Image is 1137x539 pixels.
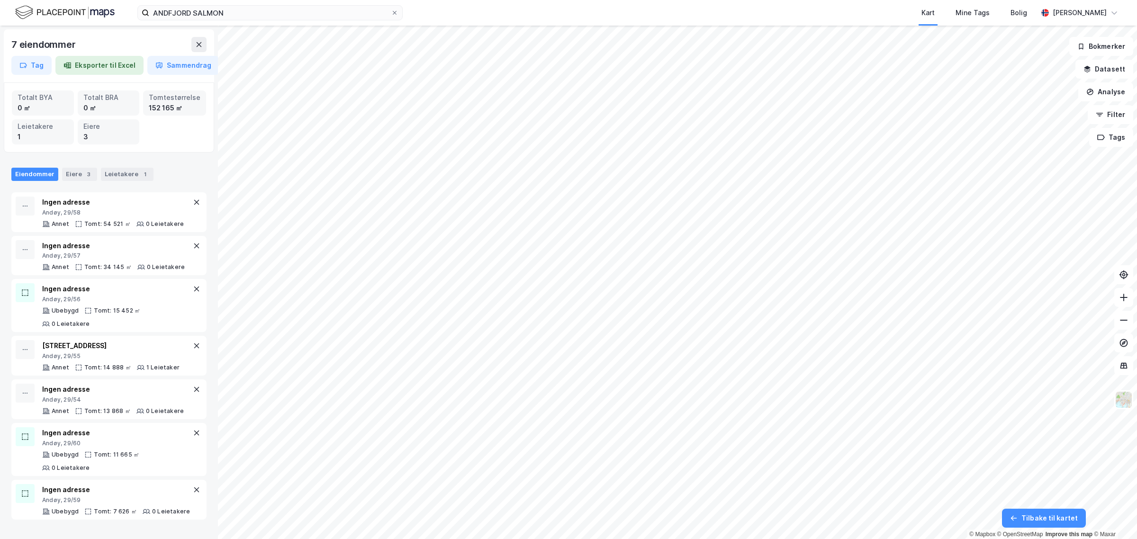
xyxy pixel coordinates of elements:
div: Totalt BRA [83,92,134,103]
input: Søk på adresse, matrikkel, gårdeiere, leietakere eller personer [149,6,391,20]
div: 0 Leietakere [152,508,190,515]
div: 3 [83,132,134,142]
div: Kontrollprogram for chat [1090,494,1137,539]
button: Tag [11,56,52,75]
div: Kart [921,7,935,18]
div: 0 Leietakere [52,320,90,328]
div: [STREET_ADDRESS] [42,340,180,351]
img: Z [1115,391,1133,409]
div: Tomt: 54 521 ㎡ [84,220,131,228]
div: Andøy, 29/58 [42,209,184,216]
div: 0 Leietakere [147,263,185,271]
a: Mapbox [969,531,995,538]
div: Andøy, 29/57 [42,252,185,260]
div: Ubebygd [52,451,79,458]
div: [PERSON_NAME] [1053,7,1107,18]
button: Analyse [1078,82,1133,101]
div: Ingen adresse [42,384,184,395]
div: 1 Leietaker [146,364,180,371]
iframe: Chat Widget [1090,494,1137,539]
div: Bolig [1011,7,1027,18]
div: Tomt: 15 452 ㎡ [94,307,140,314]
div: Annet [52,407,69,415]
div: Ubebygd [52,307,79,314]
div: 7 eiendommer [11,37,78,52]
button: Datasett [1075,60,1133,79]
button: Eksporter til Excel [55,56,144,75]
div: Andøy, 29/54 [42,396,184,404]
a: Improve this map [1046,531,1092,538]
div: Leietakere [18,121,68,132]
div: Eiere [83,121,134,132]
div: Ingen adresse [42,484,190,495]
div: Ingen adresse [42,427,191,439]
div: Eiendommer [11,168,58,181]
div: Annet [52,364,69,371]
div: Andøy, 29/60 [42,440,191,447]
div: 1 [18,132,68,142]
div: Annet [52,220,69,228]
div: Annet [52,263,69,271]
div: 0 Leietakere [146,407,184,415]
a: OpenStreetMap [997,531,1043,538]
div: 0 ㎡ [83,103,134,113]
button: Sammendrag [147,56,219,75]
div: Leietakere [101,168,153,181]
div: Ingen adresse [42,197,184,208]
button: Bokmerker [1069,37,1133,56]
div: Tomt: 14 888 ㎡ [84,364,131,371]
div: Eiere [62,168,97,181]
div: Tomtestørrelse [149,92,200,103]
div: Ingen adresse [42,240,185,252]
div: Totalt BYA [18,92,68,103]
div: Andøy, 29/59 [42,496,190,504]
button: Tilbake til kartet [1002,509,1086,528]
div: Ingen adresse [42,283,191,295]
div: Tomt: 7 626 ㎡ [94,508,137,515]
div: 0 Leietakere [146,220,184,228]
div: Andøy, 29/56 [42,296,191,303]
div: Tomt: 11 665 ㎡ [94,451,139,458]
div: 0 Leietakere [52,464,90,472]
button: Filter [1088,105,1133,124]
div: Mine Tags [956,7,990,18]
div: Ubebygd [52,508,79,515]
button: Tags [1089,128,1133,147]
div: Tomt: 13 868 ㎡ [84,407,131,415]
div: 1 [140,170,150,179]
div: 3 [84,170,93,179]
div: 0 ㎡ [18,103,68,113]
div: Tomt: 34 145 ㎡ [84,263,132,271]
div: Andøy, 29/55 [42,352,180,360]
img: logo.f888ab2527a4732fd821a326f86c7f29.svg [15,4,115,21]
div: 152 165 ㎡ [149,103,200,113]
